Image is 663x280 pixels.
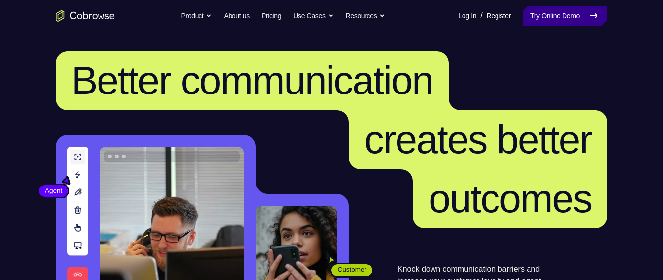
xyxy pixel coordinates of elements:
[346,6,386,26] button: Resources
[293,6,333,26] button: Use Cases
[523,6,607,26] a: Try Online Demo
[181,6,212,26] button: Product
[224,6,249,26] a: About us
[487,6,511,26] a: Register
[56,10,115,22] a: Go to the home page
[480,10,482,22] span: /
[365,118,592,161] span: creates better
[71,59,433,102] span: Better communication
[429,177,592,220] span: outcomes
[262,6,281,26] a: Pricing
[458,6,476,26] a: Log In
